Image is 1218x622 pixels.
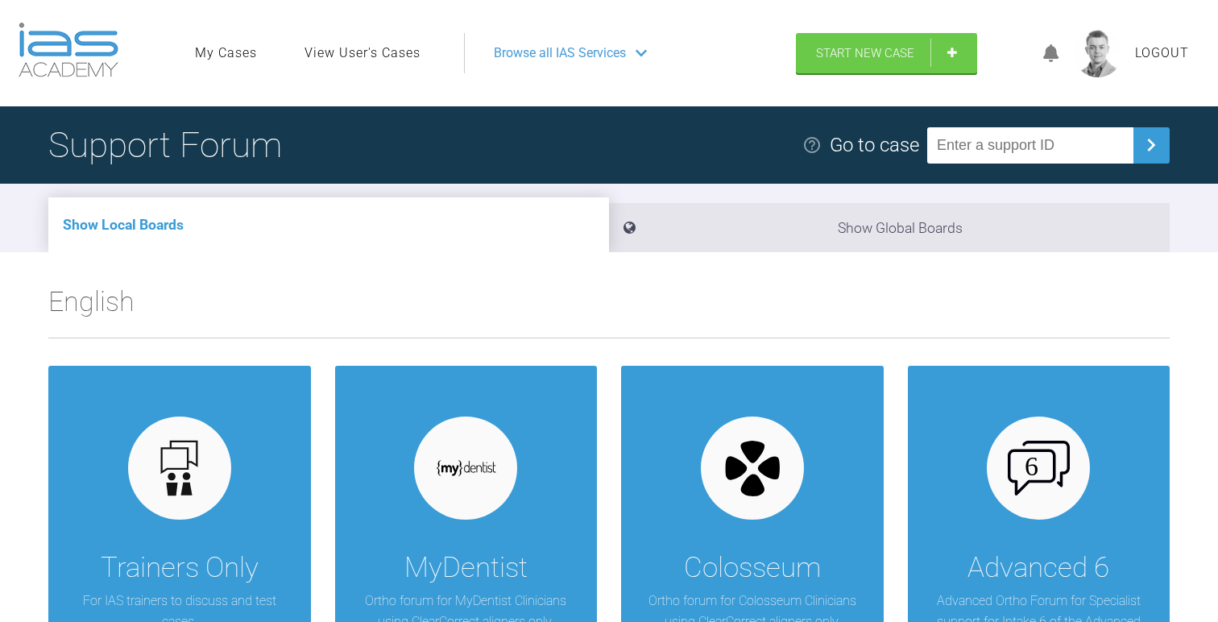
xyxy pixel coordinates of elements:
[816,46,914,60] span: Start New Case
[721,437,783,500] img: colosseum.3af2006a.svg
[19,23,118,77] img: logo-light.3e3ef733.png
[796,33,977,73] a: Start New Case
[304,43,420,64] a: View User's Cases
[684,545,821,591] div: Colosseum
[48,117,282,173] h1: Support Forum
[1074,29,1122,77] img: profile.png
[195,43,257,64] a: My Cases
[830,130,919,160] div: Go to case
[1008,441,1070,496] img: advanced-6.cf6970cb.svg
[927,127,1133,164] input: Enter a support ID
[1135,43,1189,64] a: Logout
[48,280,1170,338] h2: English
[967,545,1109,591] div: Advanced 6
[148,437,210,500] img: default.3be3f38f.svg
[1138,132,1164,158] img: chevronRight.28bd32b0.svg
[435,459,497,476] img: mydentist.1050c378.svg
[48,197,609,252] li: Show Local Boards
[101,545,259,591] div: Trainers Only
[609,203,1170,252] li: Show Global Boards
[494,43,626,64] span: Browse all IAS Services
[802,135,822,155] img: help.e70b9f3d.svg
[404,545,528,591] div: MyDentist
